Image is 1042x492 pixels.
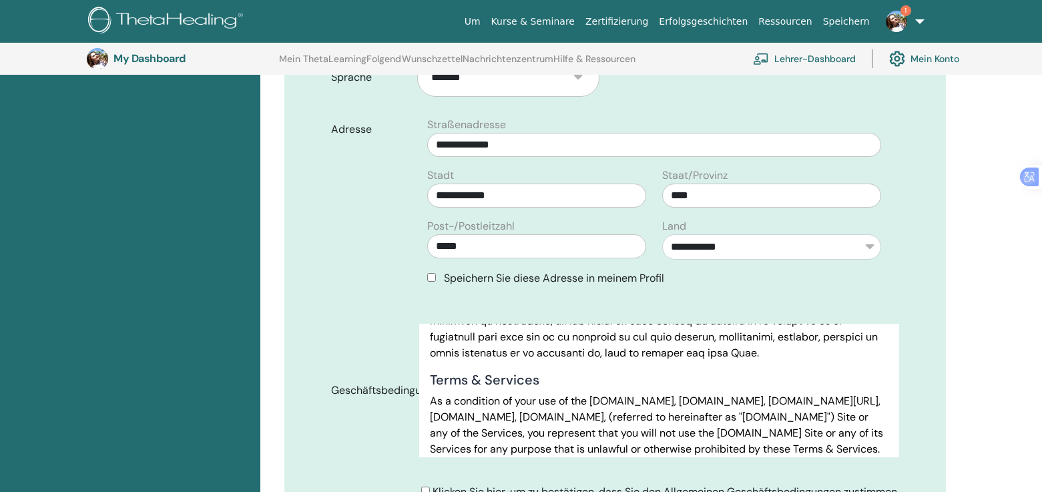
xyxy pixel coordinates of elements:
label: Adresse [321,117,419,142]
a: Wunschzettel [402,53,463,75]
span: 1 [900,5,911,16]
span: Speichern Sie diese Adresse in meinem Profil [444,271,664,285]
a: Nachrichtenzentrum [463,53,553,75]
label: Land [662,218,686,234]
label: Geschäftsbedingungen [321,378,419,403]
img: logo.png [88,7,248,37]
h4: Terms & Services [430,372,888,388]
label: Post-/Postleitzahl [427,218,515,234]
img: cog.svg [889,47,905,70]
p: As a condition of your use of the [DOMAIN_NAME], [DOMAIN_NAME], [DOMAIN_NAME][URL], [DOMAIN_NAME]... [430,393,888,457]
a: Mein Konto [889,44,959,73]
a: Kurse & Seminare [486,9,580,34]
a: Zertifizierung [580,9,654,34]
a: Mein ThetaLearning [279,53,366,75]
img: chalkboard-teacher.svg [753,53,769,65]
label: Stadt [427,168,454,184]
label: Sprache [321,65,417,90]
img: default.jpg [886,11,907,32]
label: Staat/Provinz [662,168,728,184]
a: Hilfe & Ressourcen [553,53,635,75]
a: Erfolgsgeschichten [654,9,753,34]
a: Um [459,9,486,34]
h3: My Dashboard [113,52,247,65]
img: default.jpg [87,48,108,69]
a: Lehrer-Dashboard [753,44,856,73]
a: Speichern [818,9,875,34]
a: Folgend [366,53,401,75]
a: Ressourcen [753,9,817,34]
label: Straßenadresse [427,117,506,133]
